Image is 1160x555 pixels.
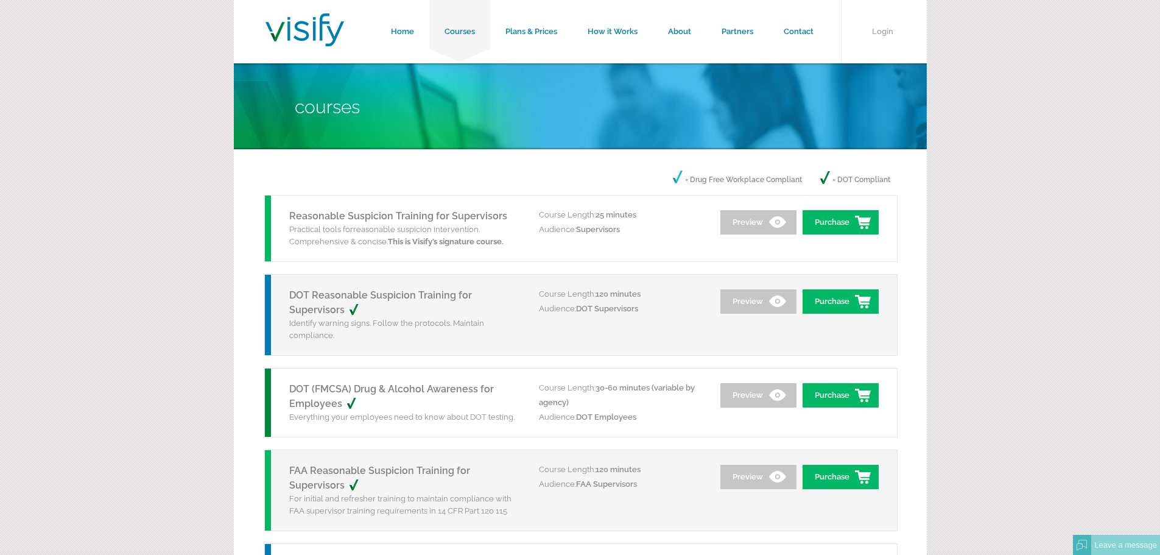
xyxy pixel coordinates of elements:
span: FAA Supervisors [576,479,637,489]
span: 30-60 minutes (variable by agency) [539,383,695,407]
p: Audience: [539,477,703,492]
a: Reasonable Suspicion Training for Supervisors [289,210,507,222]
span: Courses [295,96,360,118]
span: 25 minutes [596,210,636,219]
p: Practical tools for [289,224,521,248]
img: Visify Training [265,13,344,46]
span: DOT Supervisors [576,304,638,313]
a: Purchase [803,465,879,489]
p: Course Length: [539,381,703,410]
span: Supervisors [576,225,620,234]
span: DOT Employees [576,412,636,422]
strong: This is Visify’s signature course. [388,237,504,246]
p: = Drug Free Workplace Compliant [673,171,802,189]
img: Offline [1077,540,1088,551]
a: DOT Reasonable Suspicion Training for Supervisors [289,289,472,316]
a: Preview [720,383,796,408]
span: For initial and refresher training to maintain compliance with FAA supervisor training requiremen... [289,494,511,515]
p: Audience: [539,222,703,237]
p: Course Length: [539,287,703,302]
span: 120 minutes [596,289,641,299]
p: Course Length: [539,462,703,477]
div: Leave a message [1091,535,1160,555]
a: FAA Reasonable Suspicion Training for Supervisors [289,465,470,491]
p: Identify warning signs. Follow the protocols. Maintain compliance. [289,317,521,342]
a: Preview [720,210,796,235]
a: Purchase [803,383,879,408]
a: Preview [720,465,796,489]
a: Preview [720,289,796,314]
p: Course Length: [539,208,703,222]
a: Purchase [803,210,879,235]
p: Audience: [539,302,703,316]
p: = DOT Compliant [820,171,890,189]
span: 120 minutes [596,465,641,474]
span: reasonable suspicion intervention. Comprehensive & concise. [289,225,504,246]
p: Everything your employees need to know about DOT testing. [289,411,521,423]
p: Audience: [539,410,703,425]
a: DOT (FMCSA) Drug & Alcohol Awareness for Employees [289,383,494,409]
a: Visify Training [265,32,344,50]
a: Purchase [803,289,879,314]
